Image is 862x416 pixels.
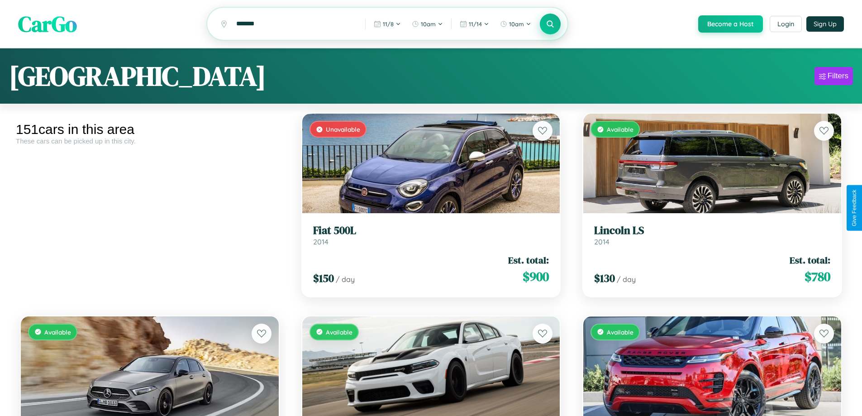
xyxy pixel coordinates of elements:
[18,9,77,39] span: CarGo
[594,237,610,246] span: 2014
[9,57,266,95] h1: [GEOGRAPHIC_DATA]
[407,17,448,31] button: 10am
[469,20,482,28] span: 11 / 14
[313,224,549,237] h3: Fiat 500L
[326,125,360,133] span: Unavailable
[326,328,352,336] span: Available
[455,17,494,31] button: 11/14
[16,122,284,137] div: 151 cars in this area
[594,224,830,237] h3: Lincoln LS
[806,16,844,32] button: Sign Up
[313,237,329,246] span: 2014
[851,190,857,226] div: Give Feedback
[770,16,802,32] button: Login
[336,275,355,284] span: / day
[828,72,848,81] div: Filters
[814,67,853,85] button: Filters
[313,224,549,246] a: Fiat 500L2014
[523,268,549,286] span: $ 900
[617,275,636,284] span: / day
[594,224,830,246] a: Lincoln LS2014
[383,20,394,28] span: 11 / 8
[44,328,71,336] span: Available
[421,20,436,28] span: 10am
[313,271,334,286] span: $ 150
[369,17,405,31] button: 11/8
[790,253,830,267] span: Est. total:
[805,268,830,286] span: $ 780
[698,15,763,33] button: Become a Host
[594,271,615,286] span: $ 130
[16,137,284,145] div: These cars can be picked up in this city.
[509,20,524,28] span: 10am
[508,253,549,267] span: Est. total:
[607,125,633,133] span: Available
[495,17,536,31] button: 10am
[607,328,633,336] span: Available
